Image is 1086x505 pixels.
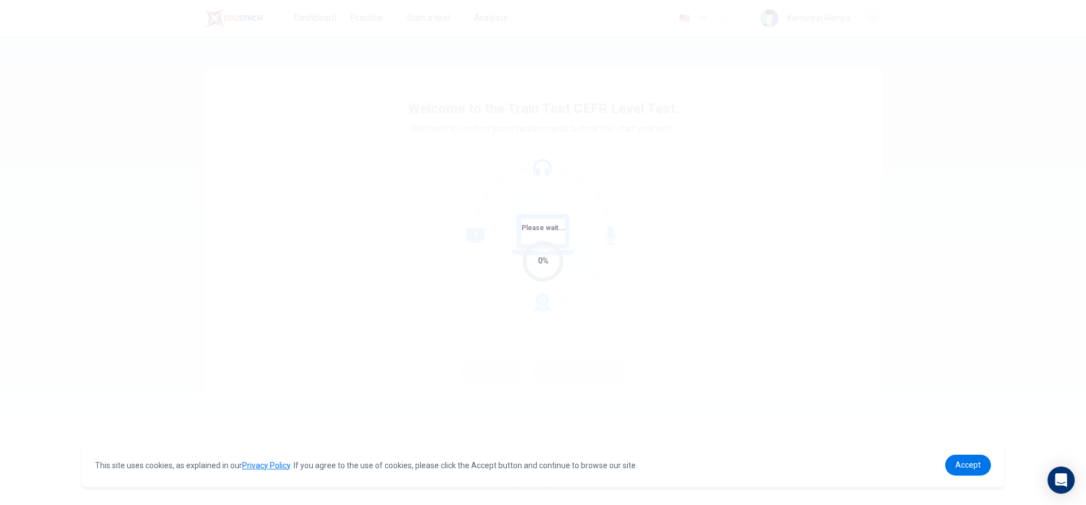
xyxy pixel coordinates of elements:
[95,461,637,470] span: This site uses cookies, as explained in our . If you agree to the use of cookies, please click th...
[1048,467,1075,494] div: Open Intercom Messenger
[955,460,981,469] span: Accept
[242,461,290,470] a: Privacy Policy
[81,443,1005,487] div: cookieconsent
[538,254,549,267] div: 0%
[945,455,991,476] a: dismiss cookie message
[522,224,565,232] span: Please wait...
